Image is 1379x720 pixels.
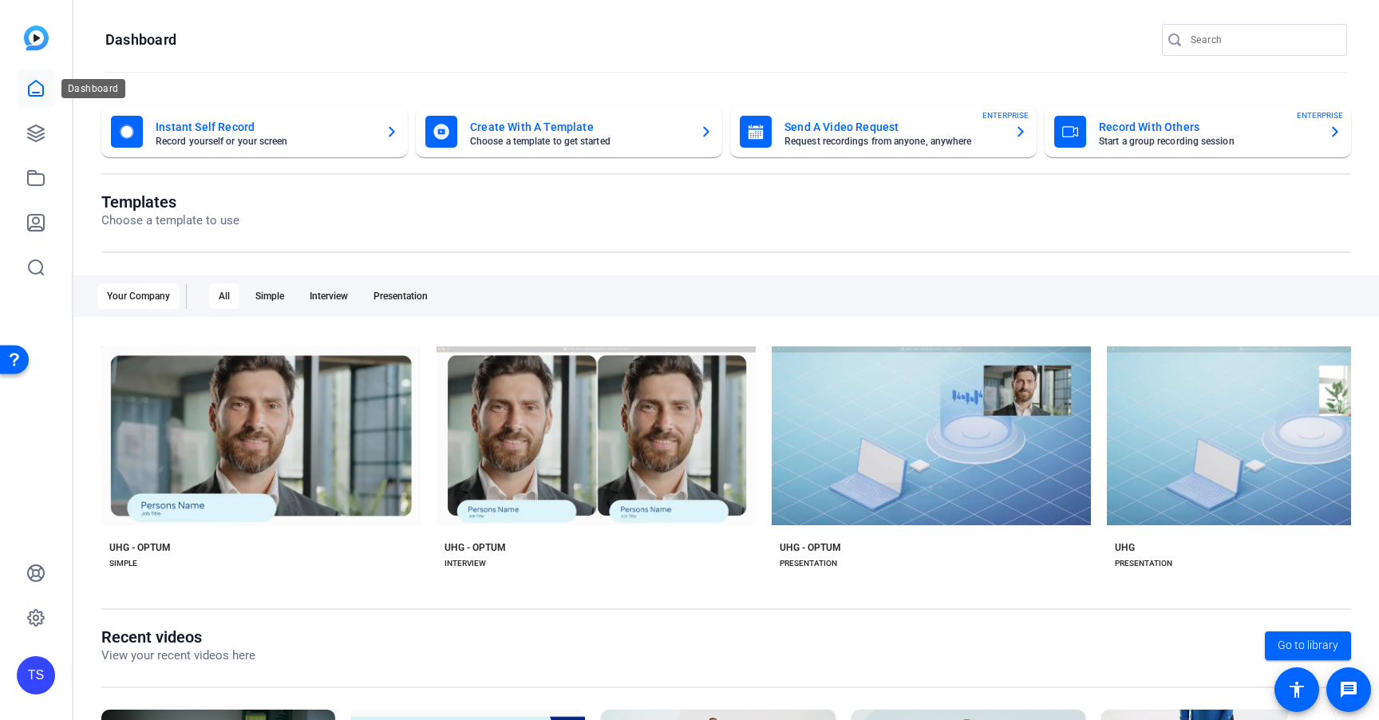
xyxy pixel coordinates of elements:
button: Send A Video RequestRequest recordings from anyone, anywhereENTERPRISE [730,106,1037,157]
mat-card-subtitle: Request recordings from anyone, anywhere [784,136,1002,146]
div: TS [17,656,55,694]
div: Simple [246,283,294,309]
mat-card-subtitle: Record yourself or your screen [156,136,373,146]
div: UHG - OPTUM [780,541,841,554]
button: Create With A TemplateChoose a template to get started [416,106,722,157]
mat-icon: message [1339,680,1358,699]
div: INTERVIEW [445,557,486,570]
mat-card-subtitle: Choose a template to get started [470,136,687,146]
p: View your recent videos here [101,647,255,665]
h1: Dashboard [105,30,176,49]
div: UHG [1115,541,1135,554]
mat-card-subtitle: Start a group recording session [1099,136,1316,146]
button: Instant Self RecordRecord yourself or your screen [101,106,408,157]
mat-card-title: Send A Video Request [784,117,1002,136]
a: Go to library [1265,631,1351,660]
div: Presentation [364,283,437,309]
div: All [209,283,239,309]
span: ENTERPRISE [982,109,1029,121]
p: Choose a template to use [101,212,239,230]
div: SIMPLE [109,557,137,570]
h1: Templates [101,192,239,212]
mat-card-title: Record With Others [1099,117,1316,136]
span: Go to library [1278,637,1338,654]
div: Interview [300,283,358,309]
h1: Recent videos [101,627,255,647]
mat-card-title: Create With A Template [470,117,687,136]
span: ENTERPRISE [1297,109,1343,121]
div: UHG - OPTUM [445,541,506,554]
mat-card-title: Instant Self Record [156,117,373,136]
img: blue-gradient.svg [24,26,49,50]
div: UHG - OPTUM [109,541,171,554]
div: PRESENTATION [1115,557,1172,570]
div: Dashboard [61,79,125,98]
div: Your Company [97,283,180,309]
mat-icon: accessibility [1287,680,1306,699]
div: PRESENTATION [780,557,837,570]
input: Search [1191,30,1334,49]
button: Record With OthersStart a group recording sessionENTERPRISE [1045,106,1351,157]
